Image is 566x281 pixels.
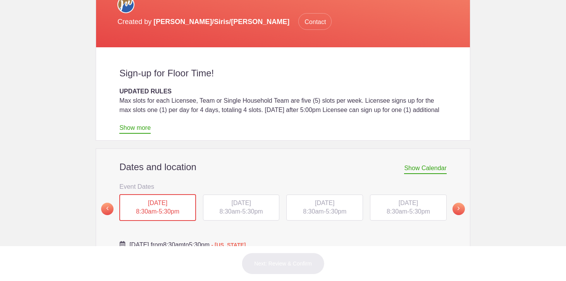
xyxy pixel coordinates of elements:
[189,241,210,248] span: 5:30pm
[153,18,289,26] span: [PERSON_NAME]/Siris/[PERSON_NAME]
[286,194,363,221] button: [DATE] 8:30am-5:30pm
[119,181,447,192] h3: Event Dates
[303,208,323,215] span: 8:30am
[399,200,418,206] span: [DATE]
[119,67,447,79] h2: Sign-up for Floor Time!
[286,195,363,221] div: -
[148,200,167,206] span: [DATE]
[203,195,280,221] div: -
[119,96,447,133] div: Max slots for each Licensee, Team or Single Household Team are five (5) slots per week. Licensee ...
[212,242,246,248] span: - [US_STATE]
[370,194,447,221] button: [DATE] 8:30am-5:30pm
[203,194,280,221] button: [DATE] 8:30am-5:30pm
[315,200,334,206] span: [DATE]
[409,208,430,215] span: 5:30pm
[404,165,446,174] span: Show Calendar
[326,208,346,215] span: 5:30pm
[119,241,126,247] img: Cal purple
[119,161,447,173] h2: Dates and location
[119,194,196,221] div: -
[159,208,179,215] span: 5:30pm
[241,253,325,274] button: Next: Review & Confirm
[119,124,151,134] a: Show more
[129,241,151,248] span: [DATE],
[129,241,246,248] span: from to
[298,13,332,30] span: Contact
[231,200,251,206] span: [DATE]
[119,194,196,222] button: [DATE] 8:30am-5:30pm
[220,208,240,215] span: 8:30am
[242,208,263,215] span: 5:30pm
[370,195,447,221] div: -
[163,241,184,248] span: 8:30am
[136,208,157,215] span: 8:30am
[387,208,407,215] span: 8:30am
[119,88,172,95] strong: UPDATED RULES
[117,13,332,30] p: Created by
